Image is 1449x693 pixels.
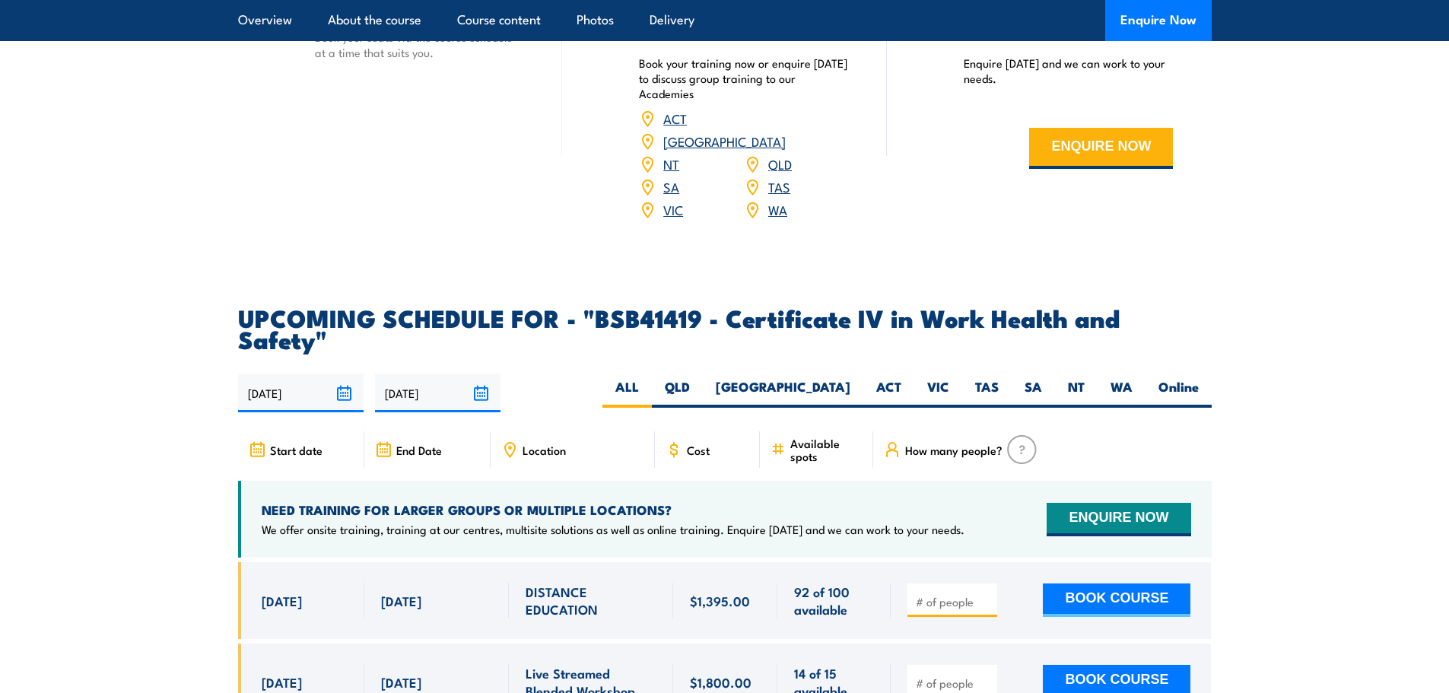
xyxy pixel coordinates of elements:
span: 92 of 100 available [794,583,874,618]
a: WA [768,200,787,218]
p: Book your training now or enquire [DATE] to discuss group training to our Academies [639,56,849,101]
span: [DATE] [381,673,421,691]
a: VIC [663,200,683,218]
button: ENQUIRE NOW [1029,128,1173,169]
input: To date [375,374,500,412]
input: # of people [916,594,992,609]
span: DISTANCE EDUCATION [526,583,656,618]
label: NT [1055,378,1098,408]
span: Start date [270,443,323,456]
label: SA [1012,378,1055,408]
label: VIC [914,378,962,408]
span: End Date [396,443,442,456]
button: BOOK COURSE [1043,583,1190,617]
h2: UPCOMING SCHEDULE FOR - "BSB41419 - Certificate IV in Work Health and Safety" [238,307,1212,349]
label: ACT [863,378,914,408]
span: Available spots [790,437,863,463]
label: Online [1146,378,1212,408]
button: ENQUIRE NOW [1047,503,1190,536]
label: WA [1098,378,1146,408]
p: We offer onsite training, training at our centres, multisite solutions as well as online training... [262,522,964,537]
span: Cost [687,443,710,456]
input: # of people [916,676,992,691]
span: [DATE] [381,592,421,609]
input: From date [238,374,364,412]
label: QLD [652,378,703,408]
span: $1,395.00 [690,592,750,609]
a: SA [663,177,679,196]
a: TAS [768,177,790,196]
p: Book your seats via the course schedule at a time that suits you. [315,30,525,60]
label: TAS [962,378,1012,408]
span: How many people? [905,443,1003,456]
span: [DATE] [262,673,302,691]
p: Enquire [DATE] and we can work to your needs. [964,56,1174,86]
a: NT [663,154,679,173]
a: ACT [663,109,687,127]
h4: NEED TRAINING FOR LARGER GROUPS OR MULTIPLE LOCATIONS? [262,501,964,518]
span: [DATE] [262,592,302,609]
label: ALL [602,378,652,408]
span: $1,800.00 [690,673,752,691]
a: QLD [768,154,792,173]
a: [GEOGRAPHIC_DATA] [663,132,786,150]
label: [GEOGRAPHIC_DATA] [703,378,863,408]
span: Location [523,443,566,456]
